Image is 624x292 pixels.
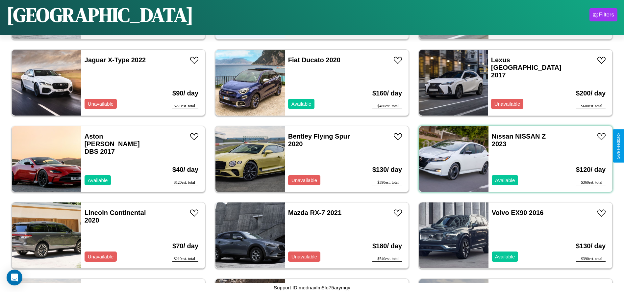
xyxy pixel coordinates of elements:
p: Available [495,252,515,261]
a: Lexus [GEOGRAPHIC_DATA] 2017 [491,56,562,79]
div: Filters [599,12,614,18]
p: Support ID: mednaxfm5fo75arymgy [274,283,350,292]
div: $ 210 est. total [172,256,198,262]
h3: $ 130 / day [372,159,402,180]
div: $ 390 est. total [372,180,402,185]
a: Aston [PERSON_NAME] DBS 2017 [85,133,140,155]
button: Filters [589,8,617,21]
a: Volvo EX90 2016 [492,209,544,216]
a: Lincoln Continental 2020 [85,209,146,224]
h3: $ 120 / day [576,159,606,180]
a: Jaguar X-Type 2022 [85,56,146,64]
h3: $ 40 / day [172,159,198,180]
p: Unavailable [494,99,520,108]
a: Fiat Ducato 2020 [288,56,340,64]
p: Unavailable [291,176,317,185]
a: Nissan NISSAN Z 2023 [492,133,546,147]
h3: $ 130 / day [576,236,606,256]
h3: $ 160 / day [372,83,402,104]
p: Available [88,176,108,185]
p: Available [291,99,312,108]
div: $ 480 est. total [372,104,402,109]
h3: $ 180 / day [372,236,402,256]
a: Bentley Flying Spur 2020 [288,133,350,147]
p: Unavailable [88,99,113,108]
p: Available [495,176,515,185]
div: $ 120 est. total [172,180,198,185]
div: Give Feedback [616,133,621,159]
div: Open Intercom Messenger [7,270,22,285]
h3: $ 200 / day [576,83,606,104]
p: Unavailable [88,252,113,261]
p: Unavailable [291,252,317,261]
div: $ 600 est. total [576,104,606,109]
h3: $ 90 / day [172,83,198,104]
div: $ 360 est. total [576,180,606,185]
div: $ 540 est. total [372,256,402,262]
div: $ 270 est. total [172,104,198,109]
h3: $ 70 / day [172,236,198,256]
a: Mazda RX-7 2021 [288,209,341,216]
div: $ 390 est. total [576,256,606,262]
h1: [GEOGRAPHIC_DATA] [7,1,193,28]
